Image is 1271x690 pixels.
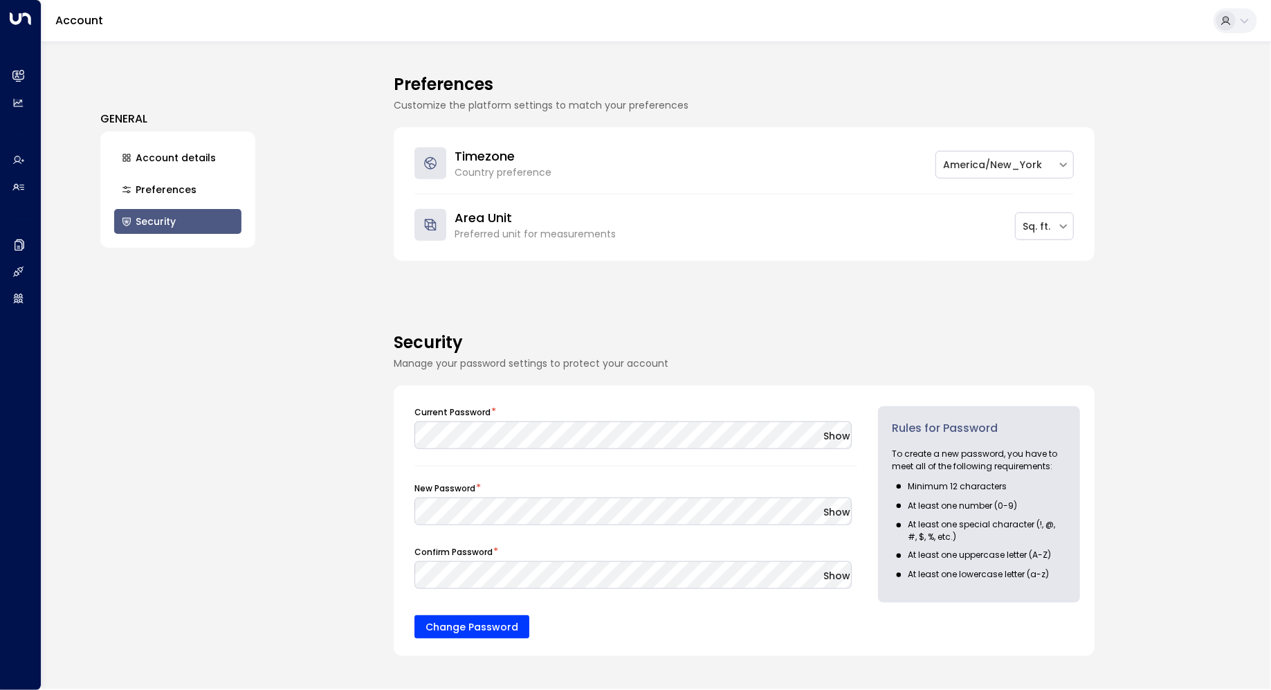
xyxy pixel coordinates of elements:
[114,145,241,170] button: Account details
[823,430,850,444] button: Show
[908,549,1051,561] p: At least one uppercase letter (A-Z)
[414,482,475,495] label: New Password
[414,546,493,559] label: Confirm Password
[114,209,241,234] button: Security
[394,330,1095,355] h4: Security
[823,569,850,583] span: Show
[908,500,1017,512] p: At least one number (0-9)
[100,111,255,127] h3: GENERAL
[455,147,551,165] h3: Timezone
[908,480,1007,493] p: Minimum 12 characters
[823,505,850,519] span: Show
[114,177,241,202] button: Preferences
[455,208,616,227] h3: Area Unit
[892,448,1066,473] p: To create a new password, you have to meet all of the following requirements:
[394,356,668,370] span: Manage your password settings to protect your account
[394,98,688,112] span: Customize the platform settings to match your preferences
[823,570,850,584] button: Show
[892,420,1066,437] h1: Rules for Password
[455,227,616,242] p: Preferred unit for measurements
[823,429,850,443] span: Show
[908,568,1049,581] p: At least one lowercase letter (a-z)
[908,518,1066,543] p: At least one special character (!, @, #, $, %, etc.)
[455,165,551,180] p: Country preference
[1023,219,1050,234] div: Sq. ft.
[823,507,850,520] button: Show
[414,615,529,639] button: Change Password
[55,12,103,28] a: Account
[394,72,1095,97] h4: Preferences
[414,406,491,419] label: Current Password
